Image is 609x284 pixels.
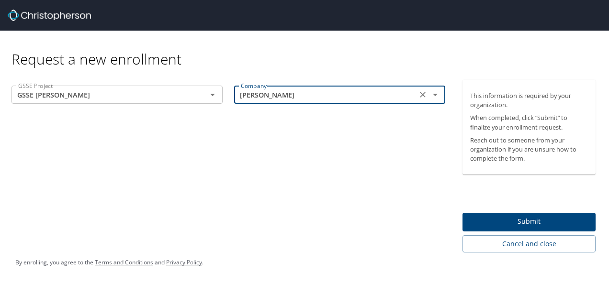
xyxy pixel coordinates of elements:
[462,235,596,253] button: Cancel and close
[416,88,429,101] button: Clear
[470,91,588,109] p: This information is required by your organization.
[470,216,588,228] span: Submit
[166,258,202,266] a: Privacy Policy
[206,88,219,101] button: Open
[15,251,203,274] div: By enrolling, you agree to the and .
[470,136,588,164] p: Reach out to someone from your organization if you are unsure how to complete the form.
[429,88,442,101] button: Open
[95,258,153,266] a: Terms and Conditions
[11,31,603,68] div: Request a new enrollment
[8,10,91,21] img: cbt logo
[470,113,588,131] p: When completed, click “Submit” to finalize your enrollment request.
[462,213,596,231] button: Submit
[470,238,588,250] span: Cancel and close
